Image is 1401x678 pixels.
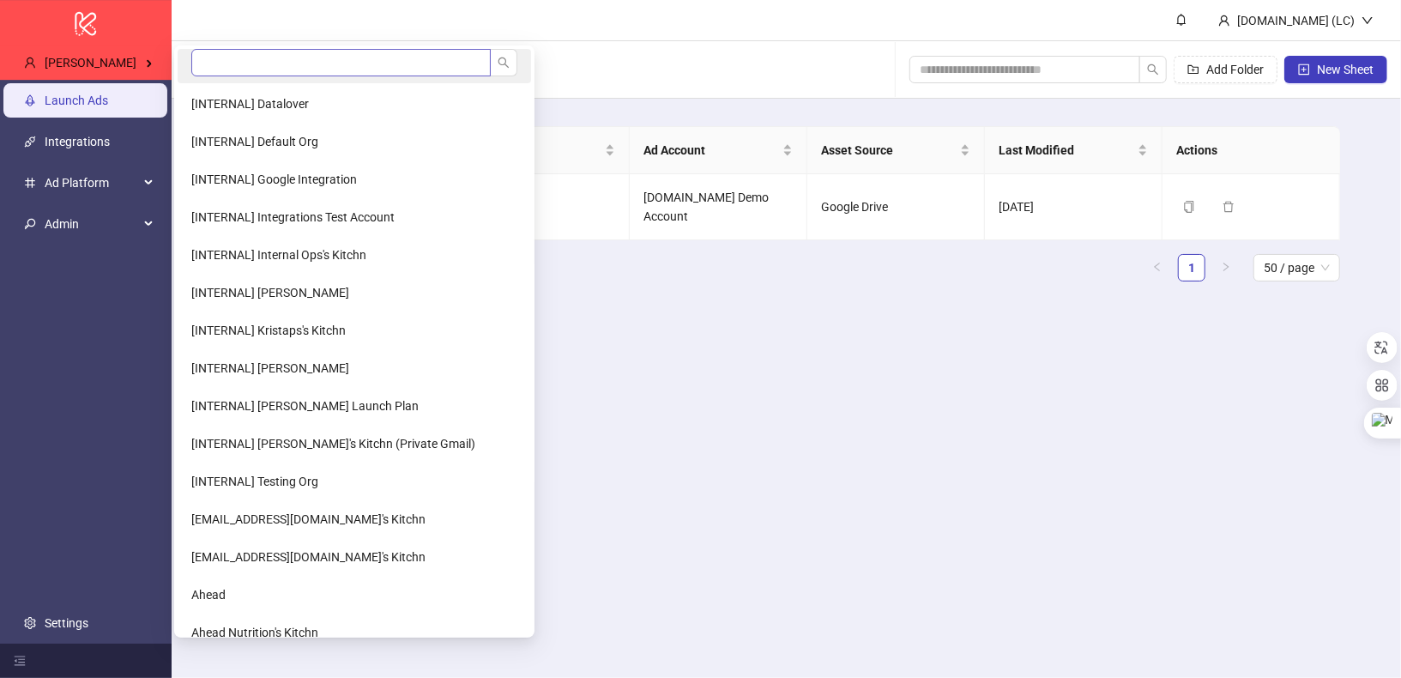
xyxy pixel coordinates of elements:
[1144,254,1171,281] button: left
[1212,254,1240,281] button: right
[1206,63,1264,76] span: Add Folder
[985,127,1162,174] th: Last Modified
[1183,201,1195,213] span: copy
[24,177,36,189] span: number
[1178,254,1205,281] li: 1
[643,141,779,160] span: Ad Account
[1162,127,1340,174] th: Actions
[1284,56,1387,83] button: New Sheet
[1179,255,1205,281] a: 1
[1221,262,1231,272] span: right
[452,127,630,174] th: Ad Platform
[191,588,226,602] span: Ahead
[1152,262,1162,272] span: left
[191,399,419,413] span: [INTERNAL] [PERSON_NAME] Launch Plan
[191,324,346,337] span: [INTERNAL] Kristaps's Kitchn
[191,437,475,451] span: [INTERNAL] [PERSON_NAME]'s Kitchn (Private Gmail)
[191,475,318,488] span: [INTERNAL] Testing Org
[191,97,309,111] span: [INTERNAL] Datalover
[1187,64,1199,76] span: folder-add
[1223,201,1235,213] span: delete
[1298,64,1310,76] span: plus-square
[191,361,349,375] span: [INTERNAL] [PERSON_NAME]
[191,550,426,564] span: [EMAIL_ADDRESS][DOMAIN_NAME]'s Kitchn
[1144,254,1171,281] li: Previous Page
[1147,64,1159,76] span: search
[45,207,139,241] span: Admin
[807,127,985,174] th: Asset Source
[498,57,510,69] span: search
[191,210,395,224] span: [INTERNAL] Integrations Test Account
[985,174,1162,240] td: [DATE]
[45,166,139,200] span: Ad Platform
[1264,255,1330,281] span: 50 / page
[191,173,357,186] span: [INTERNAL] Google Integration
[191,248,366,262] span: [INTERNAL] Internal Ops's Kitchn
[191,512,426,526] span: [EMAIL_ADDRESS][DOMAIN_NAME]'s Kitchn
[1212,254,1240,281] li: Next Page
[24,218,36,230] span: key
[191,286,349,300] span: [INTERNAL] [PERSON_NAME]
[807,174,985,240] td: Google Drive
[821,141,957,160] span: Asset Source
[630,127,807,174] th: Ad Account
[1230,11,1362,30] div: [DOMAIN_NAME] (LC)
[191,626,318,639] span: Ahead Nutrition's Kitchn
[1253,254,1340,281] div: Page Size
[191,135,318,148] span: [INTERNAL] Default Org
[45,94,108,107] a: Launch Ads
[45,135,110,148] a: Integrations
[45,616,88,630] a: Settings
[14,655,26,667] span: menu-fold
[24,57,36,69] span: user
[1362,15,1374,27] span: down
[1175,14,1187,26] span: bell
[1218,15,1230,27] span: user
[1317,63,1374,76] span: New Sheet
[999,141,1134,160] span: Last Modified
[630,174,807,240] td: [DOMAIN_NAME] Demo Account
[452,174,630,240] td: Meta
[45,56,136,70] span: [PERSON_NAME]
[1174,56,1277,83] button: Add Folder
